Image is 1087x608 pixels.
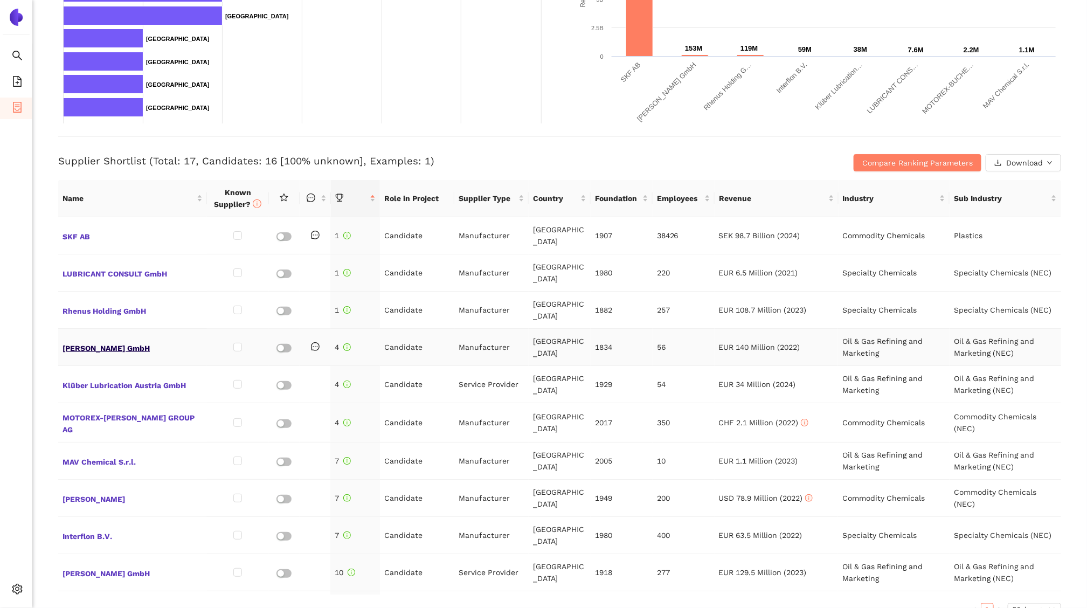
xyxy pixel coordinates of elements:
span: Country [533,192,578,204]
td: Manufacturer [454,254,529,292]
text: Rhenus Holding G… [702,61,753,112]
td: 400 [653,517,715,554]
td: Oil & Gas Refining and Marketing [838,443,950,480]
td: Service Provider [454,366,529,403]
td: Oil & Gas Refining and Marketing (NEC) [950,443,1061,480]
span: EUR 34 Million (2024) [719,380,796,389]
span: 7 [335,531,351,540]
td: Oil & Gas Refining and Marketing (NEC) [950,554,1061,591]
span: EUR 108.7 Million (2023) [719,306,807,314]
th: this column is sortable [300,180,330,217]
td: 10 [653,443,715,480]
td: 2005 [591,443,653,480]
td: Manufacturer [454,480,529,517]
td: 1907 [591,217,653,254]
td: Service Provider [454,554,529,591]
td: Specialty Chemicals [838,254,950,292]
span: Supplier Type [459,192,516,204]
td: 1918 [591,554,653,591]
text: LUBRICANT CONS… [865,61,919,115]
span: setting [12,580,23,602]
span: info-circle [348,569,355,576]
td: Oil & Gas Refining and Marketing (NEC) [950,366,1061,403]
td: Commodity Chemicals (NEC) [950,480,1061,517]
span: 1 [335,268,351,277]
span: Name [63,192,195,204]
td: Candidate [380,443,454,480]
img: Logo [8,9,25,26]
td: Commodity Chemicals [838,480,950,517]
td: Oil & Gas Refining and Marketing [838,329,950,366]
text: [GEOGRAPHIC_DATA] [146,105,210,111]
text: MAV Chemical S.r.l. [981,61,1031,110]
text: [GEOGRAPHIC_DATA] [146,36,210,42]
td: 277 [653,554,715,591]
span: 4 [335,418,351,427]
button: downloadDownloaddown [986,154,1061,171]
span: info-circle [343,269,351,277]
span: message [311,342,320,351]
td: Specialty Chemicals (NEC) [950,292,1061,329]
span: Klüber Lubrication Austria GmbH [63,377,203,391]
td: 1980 [591,517,653,554]
td: [GEOGRAPHIC_DATA] [529,254,591,292]
span: info-circle [343,457,351,465]
text: 153M [685,44,703,52]
span: 10 [335,568,355,577]
td: [GEOGRAPHIC_DATA] [529,443,591,480]
h3: Supplier Shortlist (Total: 17, Candidates: 16 [100% unknown], Examples: 1) [58,154,727,168]
span: Employees [657,192,702,204]
span: USD 78.9 Million (2022) [719,494,813,502]
text: [GEOGRAPHIC_DATA] [146,81,210,88]
td: [GEOGRAPHIC_DATA] [529,480,591,517]
span: EUR 6.5 Million (2021) [719,268,798,277]
th: this column's title is Revenue,this column is sortable [715,180,839,217]
span: info-circle [253,199,261,208]
text: Klüber Lubrication… [813,61,864,112]
span: info-circle [343,381,351,388]
td: 200 [653,480,715,517]
span: SEK 98.7 Billion (2024) [719,231,800,240]
span: Revenue [719,192,826,204]
td: 54 [653,366,715,403]
td: 257 [653,292,715,329]
span: info-circle [805,494,813,502]
td: Plastics [950,217,1061,254]
td: [GEOGRAPHIC_DATA] [529,292,591,329]
th: Role in Project [380,180,454,217]
td: Manufacturer [454,403,529,443]
td: Specialty Chemicals [838,517,950,554]
span: info-circle [343,343,351,351]
span: Download [1006,157,1043,169]
span: MAV Chemical S.r.l. [63,454,203,468]
td: [GEOGRAPHIC_DATA] [529,554,591,591]
td: 2017 [591,403,653,443]
span: Compare Ranking Parameters [862,157,973,169]
td: [GEOGRAPHIC_DATA] [529,403,591,443]
span: down [1047,160,1053,167]
td: Specialty Chemicals (NEC) [950,517,1061,554]
span: star [280,194,288,202]
span: info-circle [343,494,351,502]
td: Specialty Chemicals [838,292,950,329]
span: MOTOREX-[PERSON_NAME] GROUP AG [63,410,203,436]
th: this column's title is Foundation,this column is sortable [591,180,653,217]
td: 56 [653,329,715,366]
th: this column's title is Employees,this column is sortable [653,180,715,217]
td: 1834 [591,329,653,366]
text: [PERSON_NAME] GmbH [635,61,697,123]
span: info-circle [343,419,351,426]
span: 4 [335,380,351,389]
span: SKF AB [63,229,203,243]
th: this column's title is Industry,this column is sortable [839,180,950,217]
span: [PERSON_NAME] GmbH [63,340,203,354]
td: Specialty Chemicals (NEC) [950,254,1061,292]
span: info-circle [343,531,351,539]
text: Interflon B.V. [774,61,808,95]
td: 350 [653,403,715,443]
td: Oil & Gas Refining and Marketing [838,554,950,591]
span: info-circle [343,232,351,239]
td: 38426 [653,217,715,254]
span: trophy [335,194,344,202]
text: [GEOGRAPHIC_DATA] [146,59,210,65]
